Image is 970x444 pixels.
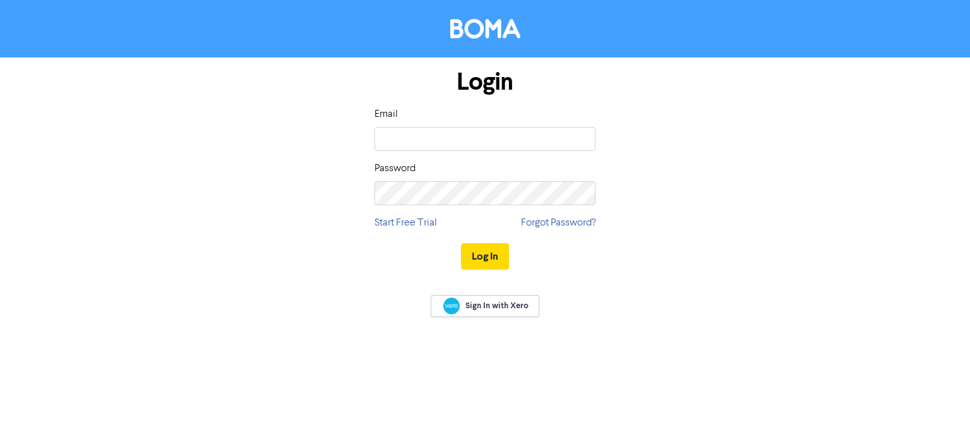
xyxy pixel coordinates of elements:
[443,297,460,315] img: Xero logo
[374,107,398,122] label: Email
[374,161,416,176] label: Password
[465,300,529,311] span: Sign In with Xero
[374,68,596,97] h1: Login
[374,215,437,231] a: Start Free Trial
[431,295,539,317] a: Sign In with Xero
[521,215,596,231] a: Forgot Password?
[461,243,509,270] button: Log In
[450,19,520,39] img: BOMA Logo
